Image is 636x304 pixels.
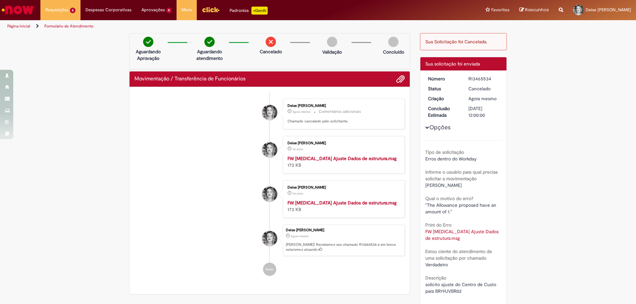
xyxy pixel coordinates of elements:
[262,105,277,120] div: Deise Charlise Benetti De Oliveira
[423,85,464,92] dt: Status
[262,231,277,246] div: Deise Charlise Benetti De Oliveira
[262,142,277,157] div: Deise Charlise Benetti De Oliveira
[468,85,499,92] div: Cancelado
[141,7,165,13] span: Aprovações
[292,192,303,195] time: 31/08/2025 09:03:24
[286,242,401,252] p: [PERSON_NAME]! Recebemos seu chamado R13465534 e em breve estaremos atuando.
[425,182,462,188] span: [PERSON_NAME]
[468,75,499,82] div: R13465534
[288,104,398,108] div: Deise [PERSON_NAME]
[260,48,282,55] p: Cancelado
[425,229,500,241] a: Download de FW Change Job Ajuste Dados de estrutura.msg
[322,49,342,55] p: Validação
[468,105,499,118] div: [DATE] 12:00:00
[327,37,337,47] img: img-circle-grey.png
[420,33,507,50] div: Sua Solicitação foi Cancelada.
[425,222,451,228] b: Print do Erro
[70,8,76,13] span: 6
[319,109,361,114] small: Comentários adicionais
[425,61,480,67] span: Sua solicitação foi enviada
[193,48,226,62] p: Aguardando atendimento
[288,186,398,190] div: Deise [PERSON_NAME]
[288,200,397,206] a: FW [MEDICAL_DATA] Ajuste Dados de estrutura.msg
[134,225,405,256] li: Deise Charlise Benetti De Oliveira
[1,3,35,17] img: ServiceNow
[291,234,309,238] time: 31/08/2025 09:03:51
[383,49,404,55] p: Concluído
[425,275,446,281] b: Descrição
[423,95,464,102] dt: Criação
[288,199,398,213] div: 173 KB
[251,7,268,15] p: +GenAi
[44,23,93,29] a: Formulário de Atendimento
[291,234,309,238] span: Agora mesmo
[425,248,492,261] b: Estou ciente do atendimento de uma solicitação por chamado
[425,149,464,155] b: Tipo de solicitação
[586,7,631,13] span: Deise [PERSON_NAME]
[143,37,153,47] img: check-circle-green.png
[292,110,310,114] time: 31/08/2025 09:04:10
[525,7,549,13] span: Rascunhos
[425,156,477,162] span: Erros dentro do Workday
[45,7,69,13] span: Requisições
[468,95,499,102] div: 31/08/2025 09:03:51
[5,20,419,32] ul: Trilhas de página
[425,262,448,268] span: Verdadeiro
[519,7,549,13] a: Rascunhos
[468,96,497,102] span: Agora mesmo
[202,5,220,15] img: click_logo_yellow_360x200.png
[85,7,132,13] span: Despesas Corporativas
[166,8,172,13] span: 4
[288,141,398,145] div: Deise [PERSON_NAME]
[292,147,303,151] span: 1m atrás
[286,228,401,232] div: Deise [PERSON_NAME]
[425,195,473,201] b: Qual o motivo do erro?
[423,105,464,118] dt: Conclusão Estimada
[491,7,509,13] span: Favoritos
[425,169,498,182] b: informe o usuário para qual precisa solicitar a movimentação
[396,75,405,83] button: Adicionar anexos
[134,92,405,282] ul: Histórico de tíquete
[132,48,164,62] p: Aguardando Aprovação
[266,37,276,47] img: remove.png
[288,155,398,168] div: 173 KB
[425,202,498,215] span: "The Allowance proposed have an amount of 1."
[468,96,497,102] time: 31/08/2025 09:03:51
[292,110,310,114] span: Agora mesmo
[230,7,268,15] div: Padroniza
[262,187,277,202] div: Deise Charlise Benetti De Oliveira
[423,75,464,82] dt: Número
[7,23,30,29] a: Página inicial
[134,76,245,82] h2: Movimentação / Transferência de Funcionários Histórico de tíquete
[182,7,192,13] span: More
[204,37,215,47] img: check-circle-green.png
[288,155,397,161] a: FW [MEDICAL_DATA] Ajuste Dados de estrutura.msg
[292,192,303,195] span: 1m atrás
[292,147,303,151] time: 31/08/2025 09:03:31
[388,37,398,47] img: img-circle-grey.png
[288,119,398,124] p: Chamado cancelado pelo solicitante.
[425,282,498,294] span: solicito ajuste do Centro de Custo para BR19UVBR02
